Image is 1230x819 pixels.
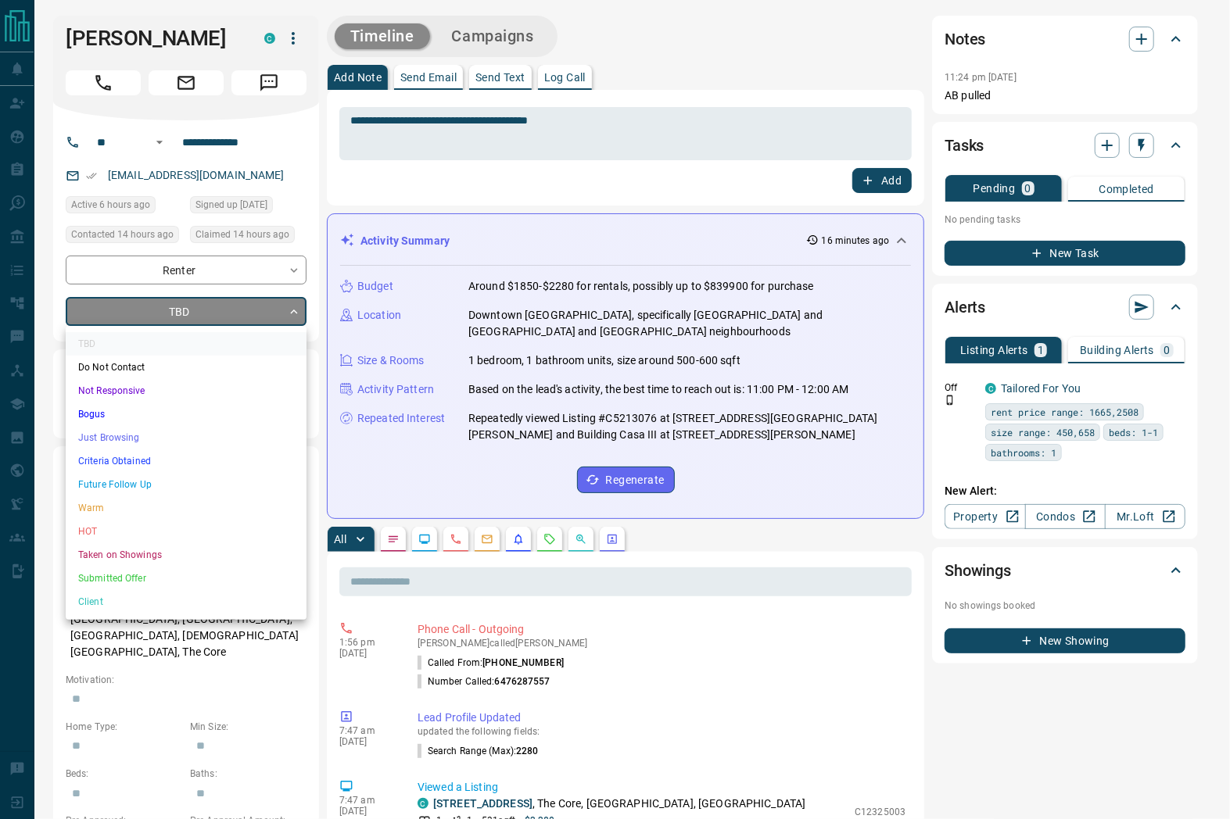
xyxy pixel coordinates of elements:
li: Bogus [66,402,307,426]
li: Just Browsing [66,426,307,449]
li: Criteria Obtained [66,449,307,473]
li: Submitted Offer [66,567,307,590]
li: Client [66,590,307,613]
li: Not Responsive [66,379,307,402]
li: Do Not Contact [66,356,307,379]
li: HOT [66,520,307,543]
li: Future Follow Up [66,473,307,496]
li: Warm [66,496,307,520]
li: Taken on Showings [66,543,307,567]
